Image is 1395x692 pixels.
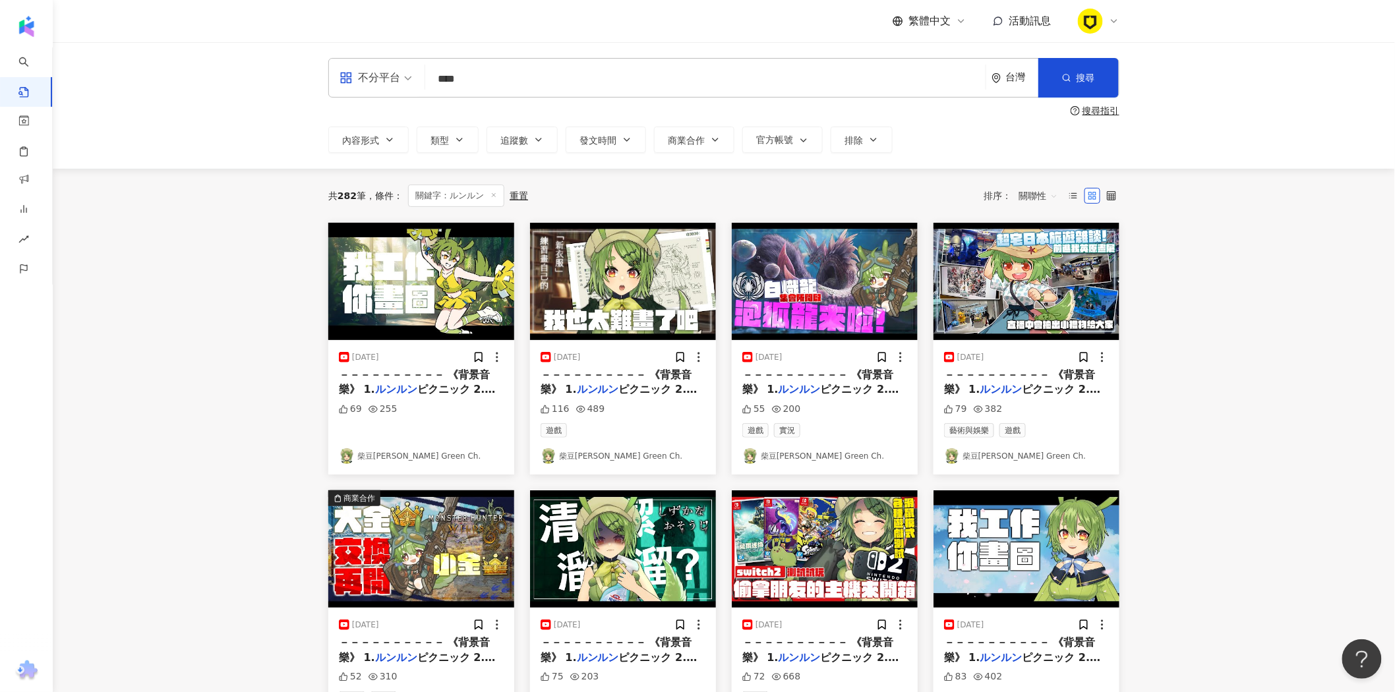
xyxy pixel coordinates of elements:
img: RH.png [1078,9,1103,34]
img: chrome extension [14,660,40,681]
span: －－－－－－－－－－ 《背景音樂》 1. [339,368,490,395]
img: post-image [328,490,514,608]
span: ピクニック 2.昼下がり気分 [742,383,899,410]
button: 內容形式 [328,127,409,153]
mark: ルンルン [577,651,619,664]
iframe: Help Scout Beacon - Open [1342,639,1382,679]
button: 商業合作 [328,490,514,608]
span: 內容形式 [342,135,379,146]
span: 關聯性 [1019,185,1058,206]
span: －－－－－－－－－－ 《背景音樂》 1. [541,368,692,395]
span: environment [992,73,1001,83]
span: 活動訊息 [1009,14,1051,27]
a: search [18,47,45,99]
span: question-circle [1071,106,1080,115]
img: KOL Avatar [541,448,556,464]
mark: ルンルン [375,651,417,664]
div: 55 [742,403,765,416]
img: post-image [530,490,716,608]
span: rise [18,226,29,256]
div: 203 [570,670,599,683]
div: 搜尋指引 [1083,105,1119,116]
img: post-image [934,490,1119,608]
div: [DATE] [554,620,581,631]
span: 官方帳號 [756,134,793,145]
div: 310 [369,670,398,683]
img: KOL Avatar [944,448,960,464]
img: post-image [732,490,918,608]
span: －－－－－－－－－－ 《背景音樂》 1. [541,636,692,663]
div: 重置 [510,190,528,201]
div: 排序： [984,185,1065,206]
span: 繁體中文 [908,14,951,28]
span: 遊戲 [742,423,769,438]
button: 發文時間 [566,127,646,153]
div: 52 [339,670,362,683]
button: 官方帳號 [742,127,823,153]
button: 追蹤數 [487,127,558,153]
span: －－－－－－－－－－ 《背景音樂》 1. [742,636,894,663]
span: 發文時間 [579,135,616,146]
span: ピクニック 2.昼下がり気分 [944,651,1101,678]
span: 商業合作 [668,135,705,146]
div: 共 筆 [328,190,366,201]
div: 83 [944,670,967,683]
span: 282 [338,190,357,201]
div: [DATE] [554,352,581,363]
span: 關鍵字：ルンルン [408,185,504,207]
div: 69 [339,403,362,416]
span: 搜尋 [1077,72,1095,83]
div: 255 [369,403,398,416]
span: －－－－－－－－－－ 《背景音樂》 1. [339,636,490,663]
img: post-image [732,223,918,340]
img: logo icon [16,16,37,37]
mark: ルンルン [980,383,1023,395]
div: [DATE] [352,620,379,631]
span: 藝術與娛樂 [944,423,994,438]
div: [DATE] [957,352,984,363]
mark: ルンルン [577,383,619,395]
div: [DATE] [756,352,783,363]
span: ピクニック 2.昼下がり気分 [944,383,1101,410]
span: ピクニック 2.昼下がり気分 [541,651,697,678]
div: 75 [541,670,564,683]
span: ピクニック 2.昼下がり気分 [541,383,697,410]
div: 402 [974,670,1003,683]
span: 類型 [430,135,449,146]
button: 商業合作 [654,127,734,153]
img: KOL Avatar [339,448,355,464]
span: 遊戲 [999,423,1026,438]
div: 200 [772,403,801,416]
button: 搜尋 [1038,58,1119,98]
div: [DATE] [352,352,379,363]
span: ピクニック 2.昼下がり気分 [339,651,496,678]
div: 116 [541,403,570,416]
span: －－－－－－－－－－ 《背景音樂》 1. [742,368,894,395]
button: 排除 [831,127,893,153]
div: 382 [974,403,1003,416]
div: 489 [576,403,605,416]
mark: ルンルン [779,383,821,395]
a: KOL Avatar柴豆[PERSON_NAME] Green Ch. [541,448,705,464]
span: appstore [340,71,353,84]
img: post-image [530,223,716,340]
span: 追蹤數 [500,135,528,146]
mark: ルンルン [980,651,1023,664]
span: －－－－－－－－－－ 《背景音樂》 1. [944,368,1096,395]
a: KOL Avatar柴豆[PERSON_NAME] Green Ch. [742,448,907,464]
div: [DATE] [957,620,984,631]
div: 商業合作 [343,492,375,505]
div: 72 [742,670,765,683]
a: KOL Avatar柴豆[PERSON_NAME] Green Ch. [339,448,504,464]
span: 實況 [774,423,800,438]
img: KOL Avatar [742,448,758,464]
span: －－－－－－－－－－ 《背景音樂》 1. [944,636,1096,663]
div: 不分平台 [340,67,400,88]
button: 類型 [417,127,479,153]
div: [DATE] [756,620,783,631]
a: KOL Avatar柴豆[PERSON_NAME] Green Ch. [944,448,1109,464]
img: post-image [328,223,514,340]
span: 遊戲 [541,423,567,438]
mark: ルンルン [375,383,417,395]
div: 668 [772,670,801,683]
